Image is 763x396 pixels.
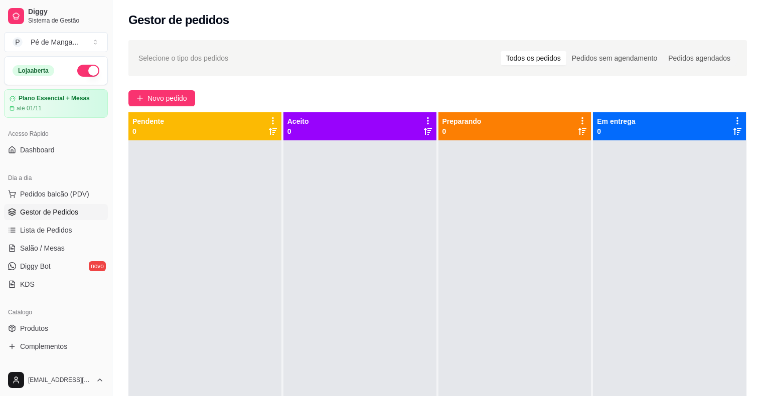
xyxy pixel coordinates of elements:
span: P [13,37,23,47]
span: [EMAIL_ADDRESS][DOMAIN_NAME] [28,376,92,384]
a: Produtos [4,320,108,336]
div: Acesso Rápido [4,126,108,142]
span: Lista de Pedidos [20,225,72,235]
span: Pedidos balcão (PDV) [20,189,89,199]
a: DiggySistema de Gestão [4,4,108,28]
h2: Gestor de pedidos [128,12,229,28]
button: Novo pedido [128,90,195,106]
p: 0 [597,126,635,136]
a: Lista de Pedidos [4,222,108,238]
div: Pé de Manga ... [31,37,78,47]
a: Complementos [4,338,108,354]
span: Dashboard [20,145,55,155]
span: KDS [20,279,35,289]
article: Plano Essencial + Mesas [19,95,90,102]
div: Dia a dia [4,170,108,186]
span: Gestor de Pedidos [20,207,78,217]
span: Diggy [28,8,104,17]
p: Pendente [132,116,164,126]
button: Pedidos balcão (PDV) [4,186,108,202]
span: Diggy Bot [20,261,51,271]
span: Selecione o tipo dos pedidos [138,53,228,64]
a: KDS [4,276,108,292]
div: Pedidos agendados [663,51,736,65]
p: Em entrega [597,116,635,126]
div: Pedidos sem agendamento [566,51,663,65]
button: Select a team [4,32,108,52]
a: Salão / Mesas [4,240,108,256]
p: Aceito [287,116,309,126]
article: até 01/11 [17,104,42,112]
a: Dashboard [4,142,108,158]
p: 0 [132,126,164,136]
span: Salão / Mesas [20,243,65,253]
span: plus [136,95,143,102]
span: Sistema de Gestão [28,17,104,25]
div: Catálogo [4,304,108,320]
p: 0 [442,126,482,136]
span: Produtos [20,323,48,333]
span: Complementos [20,341,67,351]
p: 0 [287,126,309,136]
div: Todos os pedidos [501,51,566,65]
button: [EMAIL_ADDRESS][DOMAIN_NAME] [4,368,108,392]
a: Gestor de Pedidos [4,204,108,220]
div: Loja aberta [13,65,54,76]
a: Plano Essencial + Mesasaté 01/11 [4,89,108,118]
a: Diggy Botnovo [4,258,108,274]
p: Preparando [442,116,482,126]
button: Alterar Status [77,65,99,77]
span: Novo pedido [147,93,187,104]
